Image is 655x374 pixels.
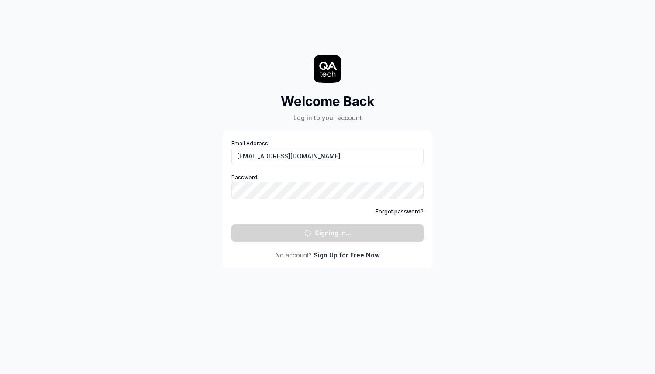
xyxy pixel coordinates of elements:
span: No account? [276,250,312,260]
input: Email Address [231,148,424,165]
h2: Welcome Back [281,92,375,111]
button: Signing in... [231,224,424,242]
a: Forgot password? [376,208,424,216]
a: Sign Up for Free Now [314,250,380,260]
div: Log in to your account [281,113,375,122]
input: Password [231,182,424,199]
label: Email Address [231,140,424,165]
label: Password [231,174,424,199]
